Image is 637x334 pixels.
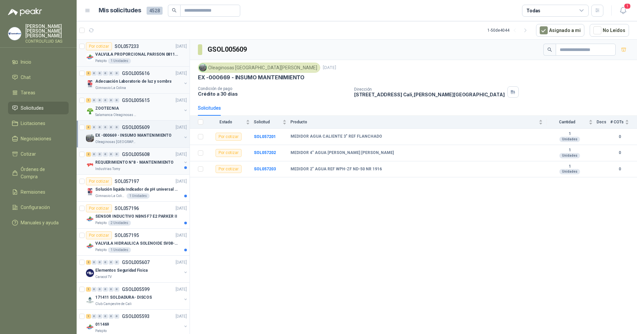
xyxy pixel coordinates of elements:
div: 0 [92,98,97,103]
div: 1 - 50 de 4044 [487,25,531,36]
a: Por cotizarSOL057196[DATE] Company LogoSENSOR INDUCTIVO NBN5 F7 E2 PARKER IIPatojito2 Unidades [77,202,190,229]
div: Unidades [559,153,580,158]
a: SOL057201 [254,134,276,139]
div: 1 [86,98,91,103]
p: Oleaginosas [GEOGRAPHIC_DATA][PERSON_NAME] [95,139,137,145]
span: Licitaciones [21,120,45,127]
button: No Leídos [590,24,629,37]
img: Company Logo [86,161,94,169]
img: Company Logo [199,64,207,71]
p: [DATE] [176,286,187,293]
p: Crédito a 30 días [198,91,349,97]
p: [DATE] [176,232,187,239]
span: Negociaciones [21,135,51,142]
p: GSOL005599 [122,287,150,292]
div: 2 Unidades [108,220,131,226]
p: 011469 [95,321,109,328]
a: 3 0 0 0 0 0 GSOL005609[DATE] Company LogoEX -000669 - INSUMO MANTENIMIENTOOleaginosas [GEOGRAPHIC... [86,123,188,145]
div: 0 [97,98,102,103]
div: Por cotizar [216,133,242,141]
div: 0 [97,125,102,130]
p: GSOL005593 [122,314,150,319]
p: [DATE] [176,259,187,266]
p: EX -000669 - INSUMO MANTENIMIENTO [95,132,172,139]
div: 0 [97,314,102,319]
div: 0 [103,125,108,130]
img: Company Logo [86,53,94,61]
span: Remisiones [21,188,45,196]
img: Logo peakr [8,8,42,16]
p: GSOL005615 [122,98,150,103]
th: Solicitud [254,116,291,129]
b: MEDIDOR 4" AGUA [PERSON_NAME] [PERSON_NAME] [291,150,394,156]
p: Caracol TV [95,274,112,280]
b: 0 [610,134,629,140]
p: Elementos Seguridad Fisica [95,267,148,274]
div: 0 [109,287,114,292]
div: Por cotizar [86,231,112,239]
a: 1 0 0 0 0 0 GSOL005593[DATE] Company Logo011469Patojito [86,312,188,334]
th: Cantidad [547,116,597,129]
span: # COTs [610,120,624,124]
div: Todas [526,7,540,14]
div: Oleaginosas [GEOGRAPHIC_DATA][PERSON_NAME] [198,63,320,73]
div: 0 [114,71,119,76]
div: Por cotizar [216,165,242,173]
button: Asignado a mi [536,24,584,37]
th: Docs [597,116,610,129]
p: Salamanca Oleaginosas SAS [95,112,137,118]
div: 0 [114,152,119,157]
b: 0 [610,166,629,172]
p: REQUERIMIENTO N°8 - MANTENIMIENTO [95,159,174,166]
div: 0 [109,314,114,319]
a: Por cotizarSOL057233[DATE] Company LogoVALVULA PROPORCIONAL PARISON 0811404612 / 4WRPEH6C4 REXROT... [77,40,190,67]
span: Tareas [21,89,35,96]
div: 0 [114,125,119,130]
a: Remisiones [8,186,69,198]
div: 0 [103,98,108,103]
div: 2 [86,152,91,157]
div: 0 [103,314,108,319]
a: Manuales y ayuda [8,216,69,229]
b: MEDIDOR 2" AGUA REF WPH-ZF ND-50 NR 1916 [291,167,382,172]
a: Solicitudes [8,102,69,114]
img: Company Logo [86,215,94,223]
p: GSOL005607 [122,260,150,265]
th: Producto [291,116,547,129]
a: 1 0 0 0 0 0 GSOL005615[DATE] Company LogoZOOTECNIASalamanca Oleaginosas SAS [86,96,188,118]
img: Company Logo [86,323,94,331]
a: Por cotizarSOL057195[DATE] Company LogoVALVULA HIDRAULICA SOLENOIDE SV08-20Patojito1 Unidades [77,229,190,256]
p: GSOL005608 [122,152,150,157]
b: 0 [610,150,629,156]
p: Patojito [95,58,107,64]
img: Company Logo [86,80,94,88]
b: MEDIDOR AGUA CALIENTE 3" REF FLANCHADO [291,134,382,139]
th: # COTs [610,116,637,129]
span: Estado [207,120,245,124]
span: Inicio [21,58,31,66]
p: GSOL005609 [122,125,150,130]
div: 3 [86,125,91,130]
div: Por cotizar [86,42,112,50]
span: Producto [291,120,537,124]
img: Company Logo [86,107,94,115]
div: 0 [92,125,97,130]
div: 0 [97,260,102,265]
div: 0 [114,314,119,319]
p: Industrias Tomy [95,166,120,172]
div: 0 [103,260,108,265]
p: CONTROLFLUID SAS [25,39,69,43]
span: search [547,47,552,52]
p: [DATE] [176,124,187,131]
div: 0 [114,287,119,292]
a: 2 0 0 0 0 0 GSOL005607[DATE] Company LogoElementos Seguridad FisicaCaracol TV [86,258,188,280]
div: 0 [92,152,97,157]
p: Patojito [95,247,107,253]
a: Cotizar [8,148,69,160]
p: SOL057196 [115,206,139,211]
a: 3 0 0 0 0 0 GSOL005616[DATE] Company LogoAdecuación Laboratorio de luz y sombraGimnasio La Colina [86,69,188,91]
a: Órdenes de Compra [8,163,69,183]
img: Company Logo [8,27,21,40]
th: Estado [207,116,254,129]
div: 0 [97,287,102,292]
